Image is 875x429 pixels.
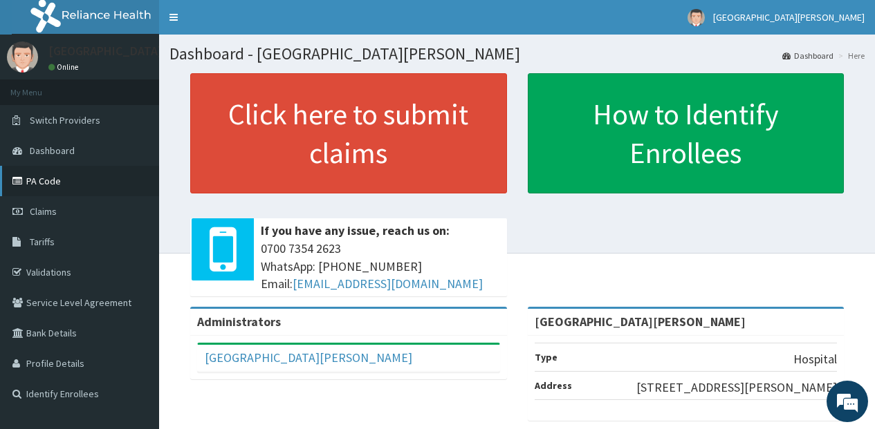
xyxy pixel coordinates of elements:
[30,114,100,126] span: Switch Providers
[169,45,865,63] h1: Dashboard - [GEOGRAPHIC_DATA][PERSON_NAME]
[48,62,82,72] a: Online
[528,73,845,193] a: How to Identify Enrollees
[535,314,746,330] strong: [GEOGRAPHIC_DATA][PERSON_NAME]
[793,350,837,368] p: Hospital
[535,379,572,392] b: Address
[30,205,57,218] span: Claims
[535,351,558,363] b: Type
[261,222,450,238] b: If you have any issue, reach us on:
[190,73,507,193] a: Click here to submit claims
[636,379,837,397] p: [STREET_ADDRESS][PERSON_NAME]
[782,50,833,61] a: Dashboard
[48,45,253,57] p: [GEOGRAPHIC_DATA][PERSON_NAME]
[688,9,705,26] img: User Image
[835,50,865,61] li: Here
[197,314,281,330] b: Administrators
[7,41,38,73] img: User Image
[261,240,500,293] span: 0700 7354 2623 WhatsApp: [PHONE_NUMBER] Email:
[30,236,55,248] span: Tariffs
[205,350,412,365] a: [GEOGRAPHIC_DATA][PERSON_NAME]
[713,11,865,23] span: [GEOGRAPHIC_DATA][PERSON_NAME]
[30,144,75,157] span: Dashboard
[293,276,483,292] a: [EMAIL_ADDRESS][DOMAIN_NAME]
